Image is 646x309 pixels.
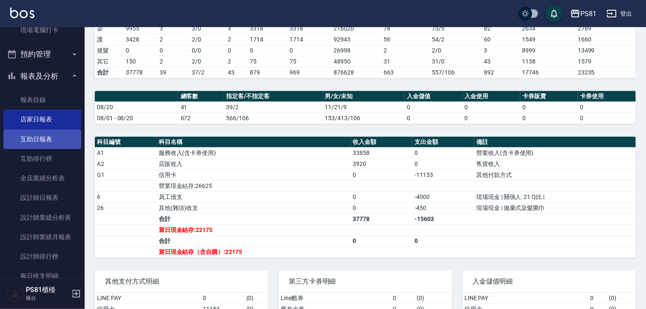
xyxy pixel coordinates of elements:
button: 預約管理 [3,43,81,65]
td: 信用卡 [157,169,351,180]
th: 卡券使用 [578,91,636,102]
td: 0 [412,235,474,246]
td: -4000 [412,191,474,202]
td: 合計 [157,235,351,246]
td: 26998 [331,45,381,56]
th: 入金使用 [463,91,520,102]
td: 2769 [576,23,636,34]
td: 969 [287,67,331,78]
td: 當日現金結存（含自購）:22175 [157,246,351,257]
td: 43 [482,56,520,67]
td: 153/413/106 [323,113,405,124]
td: 0 [405,102,462,113]
td: 0 [351,235,413,246]
td: 60 [482,34,520,45]
td: ( 0 ) [607,293,636,304]
table: a dense table [95,91,636,124]
td: 11/21/9 [323,102,405,113]
span: 其他支付方式明細 [105,277,258,286]
a: 每日收支明細 [3,266,81,286]
td: LINE PAY [462,293,588,304]
td: 0 [520,113,578,124]
td: 13499 [576,45,636,56]
td: 2634 [520,23,576,34]
td: Line酷券 [279,293,391,304]
div: PS81 [580,8,596,19]
td: G1 [95,169,157,180]
td: 2 [157,56,190,67]
td: 92943 [331,34,381,45]
td: 0 [520,102,578,113]
td: 染 [95,23,124,34]
button: PS81 [567,5,600,22]
a: 店家日報表 [3,110,81,129]
td: 41 [179,102,224,113]
td: 9955 [124,23,157,34]
td: 2 / 0 [190,34,226,45]
th: 科目編號 [95,137,157,148]
td: 0 [201,293,244,304]
td: 31 [381,56,430,67]
td: 0 [157,45,190,56]
td: 37778 [351,213,413,224]
td: 3 [226,23,248,34]
td: 3 / 0 [190,23,226,34]
td: A1 [95,147,157,158]
th: 指定客/不指定客 [224,91,323,102]
td: 合計 [157,213,351,224]
td: 17746 [520,67,576,78]
table: a dense table [95,137,636,258]
td: 75 [287,56,331,67]
td: 0 [412,147,474,158]
td: 3920 [351,158,413,169]
td: 892 [482,67,520,78]
td: 0 [463,102,520,113]
td: 8999 [520,45,576,56]
img: Logo [10,8,34,18]
td: LINE PAY [95,293,201,304]
td: 3 [157,23,190,34]
td: 1660 [576,34,636,45]
td: 39/2 [224,102,323,113]
span: 入金儲值明細 [472,277,626,286]
td: 1714 [287,34,331,45]
a: 設計師日報表 [3,188,81,207]
a: 互助排行榜 [3,149,81,168]
td: 1714 [248,34,287,45]
a: 互助日報表 [3,130,81,149]
td: 1138 [520,56,576,67]
td: 當日現金結存:22175 [157,224,351,235]
td: -450 [412,202,474,213]
td: 0 [124,45,157,56]
th: 科目名稱 [157,137,351,148]
th: 支出金額 [412,137,474,148]
td: 33858 [351,147,413,158]
a: 現場電腦打卡 [3,20,81,40]
td: 08/01 - 08/20 [95,113,179,124]
td: 54 / 2 [430,34,482,45]
a: 全店業績分析表 [3,168,81,188]
td: 0 [412,158,474,169]
th: 男/女/未知 [323,91,405,102]
td: 0 [351,202,413,213]
td: 82 [482,23,520,34]
td: 2 [381,45,430,56]
button: save [546,5,563,22]
td: 43 [226,67,248,78]
td: 31 / 0 [430,56,482,67]
button: 登出 [603,6,636,22]
td: 0 [351,169,413,180]
td: 879 [248,67,287,78]
td: 0 [391,293,415,304]
td: 0 [351,191,413,202]
td: 26 [95,202,157,213]
td: 1549 [520,34,576,45]
td: 876628 [331,67,381,78]
td: 合計 [95,67,124,78]
td: 其他付款方式 [474,169,636,180]
td: 0 [226,45,248,56]
td: ( 0 ) [415,293,452,304]
td: 0 [578,113,636,124]
td: 78 [381,23,430,34]
td: 0 [578,102,636,113]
